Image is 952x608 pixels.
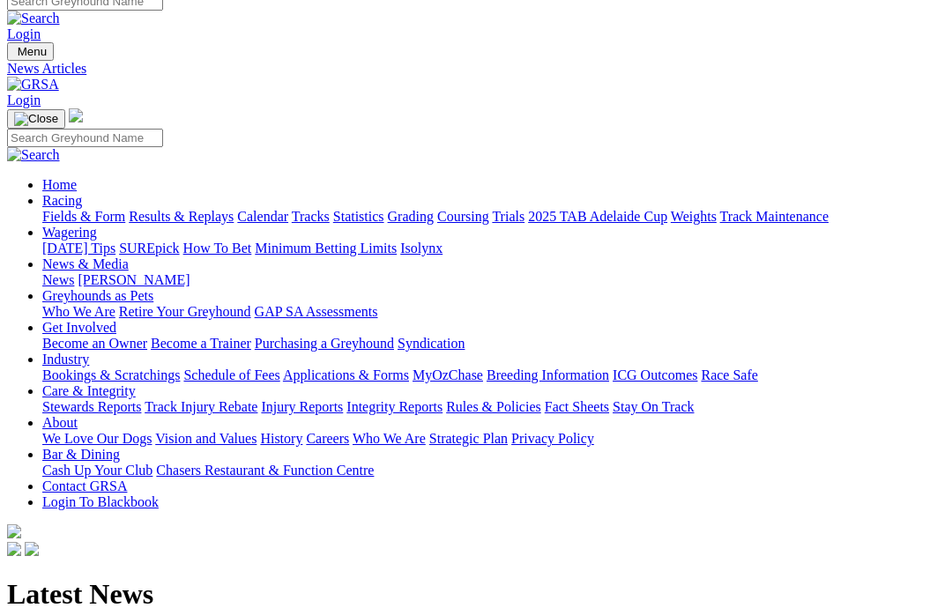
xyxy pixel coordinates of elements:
input: Search [7,129,163,147]
a: GAP SA Assessments [255,304,378,319]
a: Privacy Policy [511,431,594,446]
a: Schedule of Fees [183,367,279,382]
a: Rules & Policies [446,399,541,414]
a: Minimum Betting Limits [255,241,397,256]
a: Applications & Forms [283,367,409,382]
a: Get Involved [42,320,116,335]
a: SUREpick [119,241,179,256]
a: Syndication [398,336,465,351]
a: Contact GRSA [42,478,127,493]
a: Track Maintenance [720,209,829,224]
a: Integrity Reports [346,399,443,414]
img: Search [7,147,60,163]
div: Wagering [42,241,945,256]
a: Fields & Form [42,209,125,224]
img: logo-grsa-white.png [69,108,83,122]
div: Industry [42,367,945,383]
a: Login To Blackbook [42,494,159,509]
a: Bar & Dining [42,447,120,462]
a: Trials [492,209,524,224]
img: Close [14,112,58,126]
a: News & Media [42,256,129,271]
div: Greyhounds as Pets [42,304,945,320]
a: About [42,415,78,430]
a: Who We Are [353,431,426,446]
a: MyOzChase [413,367,483,382]
a: [PERSON_NAME] [78,272,190,287]
a: Greyhounds as Pets [42,288,153,303]
a: Industry [42,352,89,367]
a: Chasers Restaurant & Function Centre [156,463,374,478]
a: We Love Our Dogs [42,431,152,446]
img: logo-grsa-white.png [7,524,21,538]
a: Login [7,93,41,108]
a: History [260,431,302,446]
a: Injury Reports [261,399,343,414]
img: Search [7,11,60,26]
a: [DATE] Tips [42,241,115,256]
a: Weights [671,209,717,224]
a: Vision and Values [155,431,257,446]
a: Statistics [333,209,384,224]
a: Coursing [437,209,489,224]
span: Menu [18,45,47,58]
a: Track Injury Rebate [145,399,257,414]
div: News & Media [42,272,945,288]
a: How To Bet [183,241,252,256]
a: Grading [388,209,434,224]
a: Cash Up Your Club [42,463,152,478]
a: Become a Trainer [151,336,251,351]
div: Racing [42,209,945,225]
button: Toggle navigation [7,42,54,61]
a: Bookings & Scratchings [42,367,180,382]
a: Login [7,26,41,41]
a: Who We Are [42,304,115,319]
a: News [42,272,74,287]
a: Racing [42,193,82,208]
a: Purchasing a Greyhound [255,336,394,351]
img: facebook.svg [7,542,21,556]
button: Toggle navigation [7,109,65,129]
a: Become an Owner [42,336,147,351]
div: Care & Integrity [42,399,945,415]
a: Strategic Plan [429,431,508,446]
a: Home [42,177,77,192]
a: Care & Integrity [42,383,136,398]
a: News Articles [7,61,945,77]
a: Fact Sheets [545,399,609,414]
img: twitter.svg [25,542,39,556]
a: Stay On Track [613,399,694,414]
a: Calendar [237,209,288,224]
div: About [42,431,945,447]
a: Stewards Reports [42,399,141,414]
a: Tracks [292,209,330,224]
a: Careers [306,431,349,446]
a: ICG Outcomes [613,367,697,382]
a: Retire Your Greyhound [119,304,251,319]
a: Isolynx [400,241,443,256]
a: Breeding Information [487,367,609,382]
a: Results & Replays [129,209,234,224]
a: 2025 TAB Adelaide Cup [528,209,667,224]
div: Bar & Dining [42,463,945,478]
div: Get Involved [42,336,945,352]
img: GRSA [7,77,59,93]
a: Race Safe [701,367,757,382]
a: Wagering [42,225,97,240]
